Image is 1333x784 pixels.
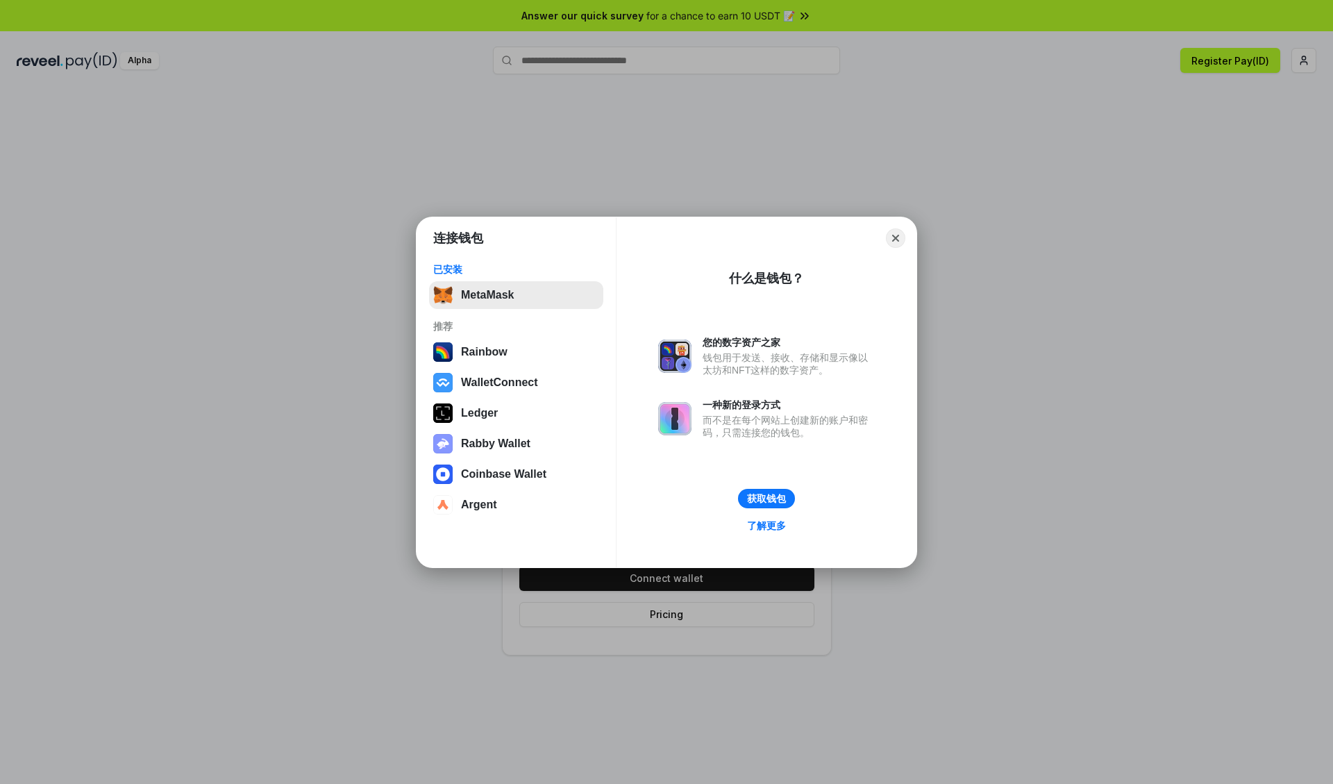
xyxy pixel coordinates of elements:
[658,402,691,435] img: svg+xml,%3Csvg%20xmlns%3D%22http%3A%2F%2Fwww.w3.org%2F2000%2Fsvg%22%20fill%3D%22none%22%20viewBox...
[433,230,483,247] h1: 连接钱包
[433,263,599,276] div: 已安装
[433,285,453,305] img: svg+xml,%3Csvg%20fill%3D%22none%22%20height%3D%2233%22%20viewBox%3D%220%200%2035%2033%22%20width%...
[433,495,453,515] img: svg+xml,%3Csvg%20width%3D%2228%22%20height%3D%2228%22%20viewBox%3D%220%200%2028%2028%22%20fill%3D...
[433,403,453,423] img: svg+xml,%3Csvg%20xmlns%3D%22http%3A%2F%2Fwww.w3.org%2F2000%2Fsvg%22%20width%3D%2228%22%20height%3...
[703,336,875,349] div: 您的数字资产之家
[429,338,603,366] button: Rainbow
[429,399,603,427] button: Ledger
[461,437,530,450] div: Rabby Wallet
[461,407,498,419] div: Ledger
[461,346,508,358] div: Rainbow
[461,499,497,511] div: Argent
[433,320,599,333] div: 推荐
[433,373,453,392] img: svg+xml,%3Csvg%20width%3D%2228%22%20height%3D%2228%22%20viewBox%3D%220%200%2028%2028%22%20fill%3D...
[433,434,453,453] img: svg+xml,%3Csvg%20xmlns%3D%22http%3A%2F%2Fwww.w3.org%2F2000%2Fsvg%22%20fill%3D%22none%22%20viewBox...
[433,465,453,484] img: svg+xml,%3Csvg%20width%3D%2228%22%20height%3D%2228%22%20viewBox%3D%220%200%2028%2028%22%20fill%3D...
[429,491,603,519] button: Argent
[747,492,786,505] div: 获取钱包
[747,519,786,532] div: 了解更多
[461,376,538,389] div: WalletConnect
[461,468,546,481] div: Coinbase Wallet
[729,270,804,287] div: 什么是钱包？
[429,430,603,458] button: Rabby Wallet
[738,489,795,508] button: 获取钱包
[703,351,875,376] div: 钱包用于发送、接收、存储和显示像以太坊和NFT这样的数字资产。
[703,399,875,411] div: 一种新的登录方式
[739,517,794,535] a: 了解更多
[429,281,603,309] button: MetaMask
[703,414,875,439] div: 而不是在每个网站上创建新的账户和密码，只需连接您的钱包。
[433,342,453,362] img: svg+xml,%3Csvg%20width%3D%22120%22%20height%3D%22120%22%20viewBox%3D%220%200%20120%20120%22%20fil...
[886,228,905,248] button: Close
[461,289,514,301] div: MetaMask
[658,340,691,373] img: svg+xml,%3Csvg%20xmlns%3D%22http%3A%2F%2Fwww.w3.org%2F2000%2Fsvg%22%20fill%3D%22none%22%20viewBox...
[429,460,603,488] button: Coinbase Wallet
[429,369,603,397] button: WalletConnect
